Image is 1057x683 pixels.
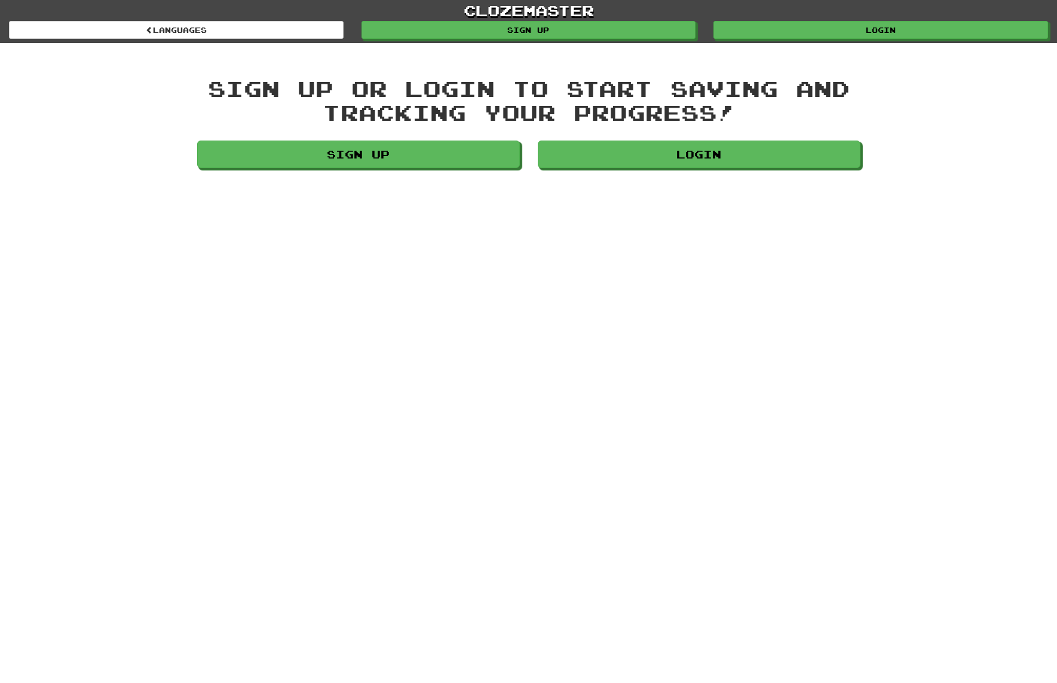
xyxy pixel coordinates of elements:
a: Sign up [197,141,520,168]
div: Sign up or login to start saving and tracking your progress! [197,77,860,124]
a: Languages [9,21,344,39]
a: Login [713,21,1048,39]
a: Sign up [361,21,696,39]
a: Login [538,141,860,168]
